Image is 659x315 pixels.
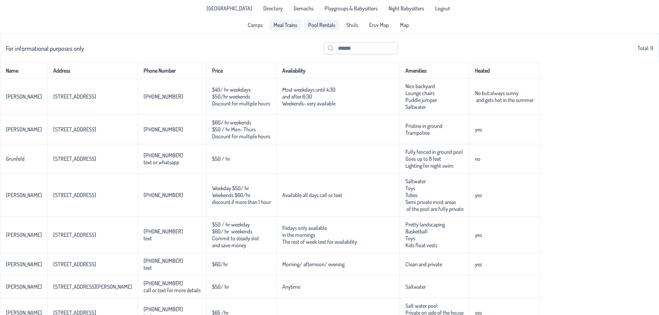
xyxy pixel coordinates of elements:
[6,231,42,238] p-celleditor: [PERSON_NAME]
[53,261,96,268] p-celleditor: [STREET_ADDRESS]
[365,19,393,30] a: Eruv Map
[6,261,42,268] p-celleditor: [PERSON_NAME]
[276,63,400,78] th: Availability
[248,22,263,28] span: Camps
[202,3,256,14] li: Pine Lake Park
[6,192,42,198] p-celleditor: [PERSON_NAME]
[431,3,454,14] li: Logout
[144,192,183,198] p-celleditor: [PHONE_NUMBER]
[6,93,42,100] p-celleditor: [PERSON_NAME]
[263,6,283,11] span: Directory
[212,283,229,290] p-celleditor: $50/ hr
[244,19,267,30] a: Camps
[6,155,25,162] p-celleditor: Grunfeld
[212,261,228,268] p-celleditor: $60/hr
[53,231,96,238] p-celleditor: [STREET_ADDRESS]
[282,86,336,107] p-celleditor: Most weekdays until 4:30 and after 6:30 Weekends- very available
[138,63,206,78] th: Phone Number
[475,261,482,268] p-celleditor: yes
[405,178,464,212] p-celleditor: Saltwater Toys Tubes Semi private most areas of the pool are fully private
[304,19,339,30] a: Pool Rentals
[144,152,183,166] p-celleditor: [PHONE_NUMBER] text or whatsapp
[6,38,653,58] div: Total: 9
[274,22,297,28] span: Meal Trains
[475,126,482,133] p-celleditor: yes
[405,221,445,249] p-celleditor: Pretty landscaping Basketball Toys Kids float vests
[282,283,300,290] p-celleditor: Anytime
[144,228,183,242] p-celleditor: [PHONE_NUMBER] text
[405,122,442,136] p-celleditor: Pristine in ground Trampoline
[6,126,42,133] p-celleditor: [PERSON_NAME]
[282,224,357,245] p-celleditor: Fridays only available in the mornings The rest of week text for availability
[475,192,482,198] p-celleditor: yes
[324,6,377,11] span: Playgroups & Babysitters
[400,63,469,78] th: Amenities
[269,19,301,30] a: Meal Trains
[342,19,362,30] a: Shuls
[405,83,437,110] p-celleditor: Nice backyard Lounge chairs Puddle jumper Saltwater
[6,283,42,290] p-celleditor: [PERSON_NAME]
[405,283,426,290] p-celleditor: Saltwater
[212,185,271,205] p-celleditor: Weekday $50/ hr Weekends $60/hr discount if more than 1 hour
[475,231,482,238] p-celleditor: yes
[282,192,342,198] p-celleditor: Available all days call or text
[53,93,96,100] p-celleditor: [STREET_ADDRESS]
[6,44,84,52] h3: For informational purposes only
[259,3,287,14] a: Directory
[53,192,96,198] p-celleditor: [STREET_ADDRESS]
[282,261,345,268] p-celleditor: Morning/ afternoon/ evening
[144,280,201,294] p-celleditor: [PHONE_NUMBER] call or text for more details
[212,119,270,140] p-celleditor: $60/ hr weekends $50 / hr Mon- Thurs Discount for multiple hours
[346,22,358,28] span: Shuls
[475,155,480,162] p-celleditor: no
[400,22,409,28] span: Map
[144,126,183,133] p-celleditor: [PHONE_NUMBER]
[144,257,183,271] p-celleditor: [PHONE_NUMBER] text
[290,3,318,14] a: Gemachs
[202,3,256,14] a: [GEOGRAPHIC_DATA]
[144,93,183,100] p-celleditor: [PHONE_NUMBER]
[384,3,428,14] a: Night Babysitters
[212,86,270,107] p-celleditor: $40/ hr weekdays $50/hr weekends Discount for multiple hours
[469,63,540,78] th: Heated
[369,22,389,28] span: Eruv Map
[405,261,442,268] p-celleditor: Clean and private
[308,22,335,28] span: Pool Rentals
[294,6,313,11] span: Gemachs
[388,6,424,11] span: Night Babysitters
[207,6,252,11] span: [GEOGRAPHIC_DATA]
[53,155,96,162] p-celleditor: [STREET_ADDRESS]
[396,19,413,30] a: Map
[53,283,132,290] p-celleditor: [STREET_ADDRESS][PERSON_NAME]
[47,63,138,78] th: Address
[212,155,230,162] p-celleditor: $50 / hr
[435,6,450,11] span: Logout
[320,3,382,14] a: Playgroups & Babysitters
[212,221,260,249] p-celleditor: $50 / hr weekday $60/ hr weekends Commit to steady slot and save money
[53,126,96,133] p-celleditor: [STREET_ADDRESS]
[405,148,463,169] p-celleditor: Fully fenced in ground pool Goes up to 8 feet Lighting for night swim
[475,90,534,103] p-celleditor: No but always sunny and gets hot in the summer
[206,63,276,78] th: Price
